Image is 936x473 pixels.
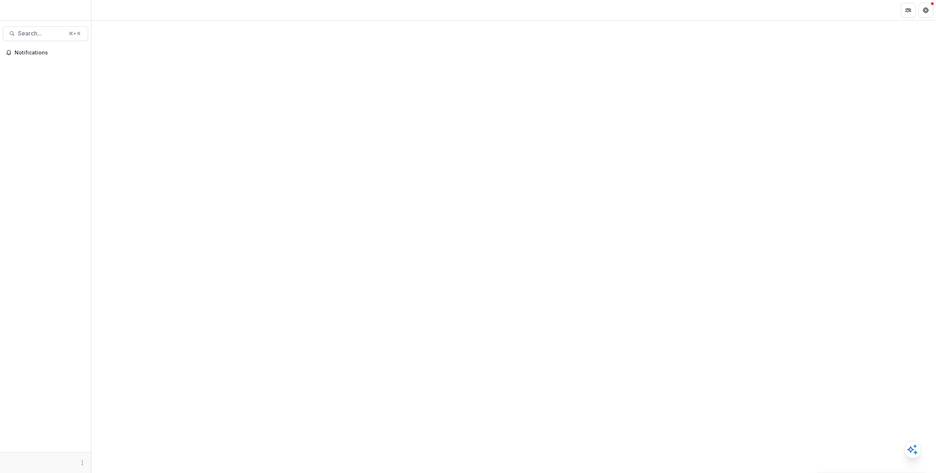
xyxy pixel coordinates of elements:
[15,50,85,56] span: Notifications
[94,5,125,15] nav: breadcrumb
[904,441,921,458] button: Open AI Assistant
[67,30,82,38] div: ⌘ + K
[3,47,88,58] button: Notifications
[3,26,88,41] button: Search...
[901,3,916,18] button: Partners
[18,30,64,37] span: Search...
[918,3,933,18] button: Get Help
[78,458,87,467] button: More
